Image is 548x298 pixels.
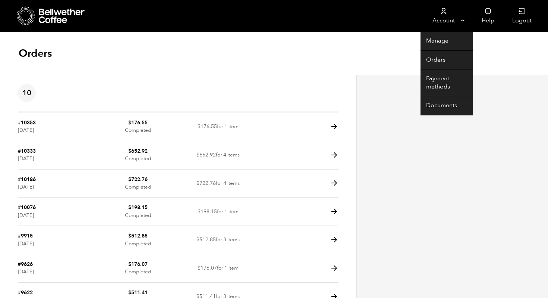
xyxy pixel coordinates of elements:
span: $ [128,148,131,155]
span: 176.07 [198,264,217,271]
span: $ [128,119,131,126]
a: Documents [421,96,473,115]
td: for 4 items [178,170,258,198]
span: $ [196,236,199,243]
bdi: 176.55 [128,119,148,126]
a: #10333 [18,148,36,155]
span: 722.76 [196,180,216,187]
bdi: 198.15 [128,204,148,211]
a: #9622 [18,289,33,296]
span: $ [198,264,201,271]
time: [DATE] [18,183,34,190]
bdi: 512.85 [128,232,148,239]
bdi: 722.76 [128,176,148,183]
time: [DATE] [18,268,34,275]
td: Completed [98,141,178,170]
td: for 1 item [178,254,258,283]
span: 198.15 [198,208,217,215]
td: for 1 item [178,198,258,226]
a: #10353 [18,119,36,126]
a: Payment methods [421,69,473,96]
span: $ [198,208,201,215]
span: $ [196,180,199,187]
time: [DATE] [18,212,34,219]
td: for 1 item [178,113,258,141]
a: #10186 [18,176,36,183]
td: Completed [98,113,178,141]
span: 176.55 [198,123,217,130]
a: Orders [421,51,473,70]
a: #9626 [18,261,33,268]
span: $ [128,261,131,268]
bdi: 176.07 [128,261,148,268]
span: 652.92 [196,151,216,158]
h1: Orders [19,47,52,60]
td: Completed [98,198,178,226]
span: 10 [18,84,36,102]
span: $ [128,204,131,211]
bdi: 511.41 [128,289,148,296]
a: #9915 [18,232,33,239]
a: Manage [421,32,473,51]
td: for 3 items [178,226,258,254]
time: [DATE] [18,240,34,247]
time: [DATE] [18,127,34,134]
span: $ [196,151,199,158]
span: $ [198,123,201,130]
span: $ [128,232,131,239]
td: for 4 items [178,141,258,170]
bdi: 652.92 [128,148,148,155]
td: Completed [98,170,178,198]
span: 512.85 [196,236,216,243]
span: $ [128,289,131,296]
a: #10076 [18,204,36,211]
time: [DATE] [18,155,34,162]
span: $ [128,176,131,183]
td: Completed [98,226,178,254]
td: Completed [98,254,178,283]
